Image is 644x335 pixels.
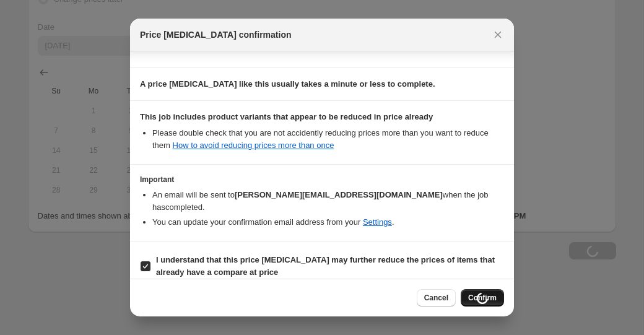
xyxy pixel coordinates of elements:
[235,190,443,199] b: [PERSON_NAME][EMAIL_ADDRESS][DOMAIN_NAME]
[363,217,392,227] a: Settings
[152,216,504,228] li: You can update your confirmation email address from your .
[140,112,433,121] b: This job includes product variants that appear to be reduced in price already
[156,255,495,277] b: I understand that this price [MEDICAL_DATA] may further reduce the prices of items that already h...
[417,289,456,307] button: Cancel
[152,189,504,214] li: An email will be sent to when the job has completed .
[140,175,504,185] h3: Important
[489,26,507,43] button: Close
[424,293,448,303] span: Cancel
[140,28,292,41] span: Price [MEDICAL_DATA] confirmation
[152,127,504,152] li: Please double check that you are not accidently reducing prices more than you want to reduce them
[173,141,334,150] a: How to avoid reducing prices more than once
[140,79,435,89] b: A price [MEDICAL_DATA] like this usually takes a minute or less to complete.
